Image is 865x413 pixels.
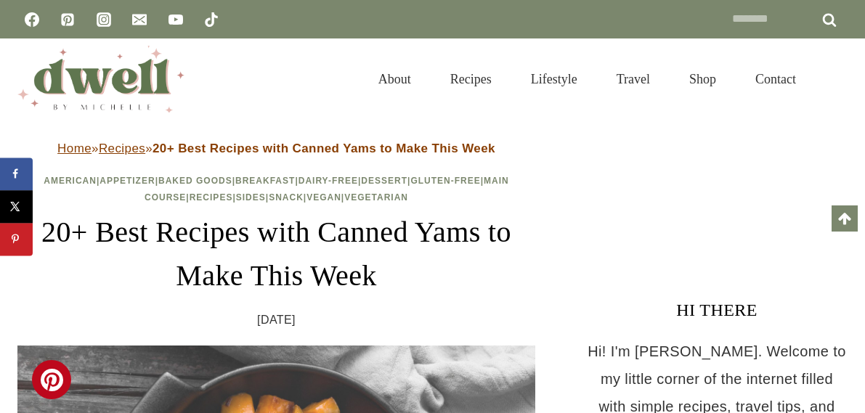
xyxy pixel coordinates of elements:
[197,5,226,34] a: TikTok
[158,176,232,186] a: Baked Goods
[99,142,145,155] a: Recipes
[236,192,266,203] a: Sides
[299,176,358,186] a: Dairy-Free
[161,5,190,34] a: YouTube
[89,5,118,34] a: Instagram
[125,5,154,34] a: Email
[359,54,816,105] nav: Primary Navigation
[100,176,155,186] a: Appetizer
[57,142,495,155] span: » »
[410,176,480,186] a: Gluten-Free
[344,192,408,203] a: Vegetarian
[17,210,535,298] h1: 20+ Best Recipes with Canned Yams to Make This Week
[306,192,341,203] a: Vegan
[586,297,848,323] h3: HI THERE
[832,205,858,232] a: Scroll to top
[17,5,46,34] a: Facebook
[17,46,184,113] img: DWELL by michelle
[44,176,97,186] a: American
[431,54,511,105] a: Recipes
[359,54,431,105] a: About
[597,54,670,105] a: Travel
[823,67,848,91] button: View Search Form
[57,142,92,155] a: Home
[153,142,495,155] strong: 20+ Best Recipes with Canned Yams to Make This Week
[361,176,407,186] a: Dessert
[511,54,597,105] a: Lifestyle
[736,54,816,105] a: Contact
[235,176,295,186] a: Breakfast
[670,54,736,105] a: Shop
[257,309,296,331] time: [DATE]
[44,176,509,203] span: | | | | | | | | | | | |
[53,5,82,34] a: Pinterest
[190,192,233,203] a: Recipes
[269,192,304,203] a: Snack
